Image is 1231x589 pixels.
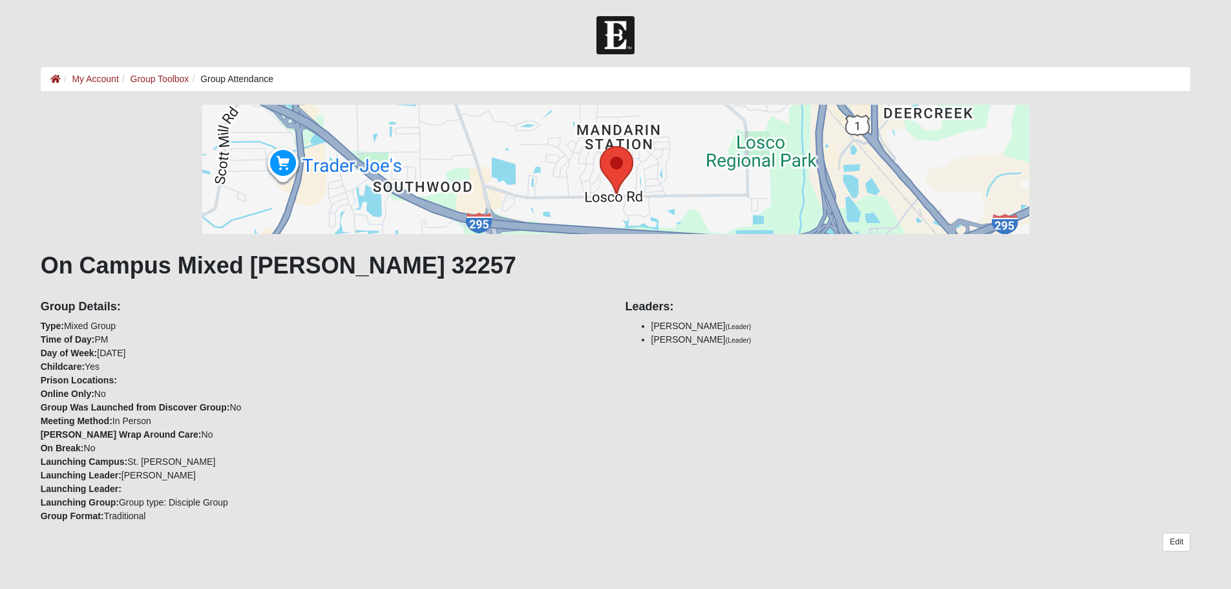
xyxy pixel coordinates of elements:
strong: Time of Day: [41,334,95,345]
a: Edit [1163,533,1190,552]
strong: Childcare: [41,361,85,372]
h1: On Campus Mixed [PERSON_NAME] 32257 [41,252,1191,279]
strong: Online Only: [41,389,94,399]
img: Church of Eleven22 Logo [596,16,635,54]
h4: Leaders: [626,300,1191,314]
strong: Prison Locations: [41,375,117,385]
small: (Leader) [726,323,752,330]
strong: Type: [41,321,64,331]
strong: [PERSON_NAME] Wrap Around Care: [41,429,202,440]
li: [PERSON_NAME] [651,333,1191,347]
small: (Leader) [726,336,752,344]
strong: Launching Campus: [41,456,128,467]
strong: Day of Week: [41,348,98,358]
strong: Meeting Method: [41,416,112,426]
a: My Account [72,74,118,84]
li: [PERSON_NAME] [651,319,1191,333]
li: Group Attendance [189,72,273,86]
strong: Launching Leader: [41,470,121,480]
strong: Launching Group: [41,497,119,508]
strong: Group Format: [41,511,104,521]
div: Mixed Group PM [DATE] Yes No No In Person No No St. [PERSON_NAME] [PERSON_NAME] Group type: Disci... [31,291,616,523]
strong: On Break: [41,443,84,453]
strong: Launching Leader: [41,484,121,494]
strong: Group Was Launched from Discover Group: [41,402,230,412]
a: Group Toolbox [131,74,189,84]
h4: Group Details: [41,300,606,314]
